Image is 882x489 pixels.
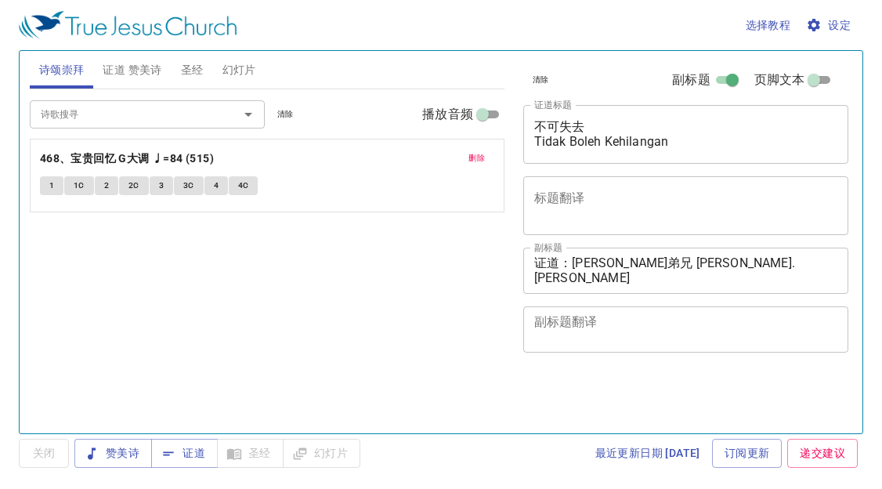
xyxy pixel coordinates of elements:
[74,179,85,193] span: 1C
[87,444,139,463] span: 赞美诗
[19,11,237,39] img: True Jesus Church
[181,60,204,80] span: 圣经
[150,176,173,195] button: 3
[754,71,805,89] span: 页脚文本
[164,444,205,463] span: 证道
[809,16,851,35] span: 设定
[277,107,294,121] span: 清除
[119,176,149,195] button: 2C
[739,11,797,40] button: 选择教程
[268,105,303,124] button: 清除
[422,105,473,124] span: 播放音频
[183,179,194,193] span: 3C
[40,149,214,168] b: 468、宝贵回忆 G大调 ♩=84 (515)
[533,73,549,87] span: 清除
[40,176,63,195] button: 1
[95,176,118,195] button: 2
[222,60,256,80] span: 幻灯片
[534,255,838,285] textarea: 证道：[PERSON_NAME]弟兄 [PERSON_NAME]. [PERSON_NAME] 翻译：[PERSON_NAME] [PERSON_NAME]. Tseu Set Nee
[204,176,228,195] button: 4
[40,149,217,168] button: 468、宝贵回忆 G大调 ♩=84 (515)
[803,11,857,40] button: 设定
[151,439,218,468] button: 证道
[103,60,161,80] span: 证道 赞美诗
[534,119,838,149] textarea: 不可失去 Tidak Boleh Kehilangan
[64,176,94,195] button: 1C
[468,151,485,165] span: 删除
[39,60,85,80] span: 诗颂崇拜
[800,444,845,463] span: 递交建议
[672,71,710,89] span: 副标题
[49,179,54,193] span: 1
[595,444,700,463] span: 最近更新日期 [DATE]
[229,176,258,195] button: 4C
[523,71,558,89] button: 清除
[128,179,139,193] span: 2C
[214,179,219,193] span: 4
[746,16,791,35] span: 选择教程
[159,179,164,193] span: 3
[459,149,494,168] button: 删除
[74,439,152,468] button: 赞美诗
[104,179,109,193] span: 2
[174,176,204,195] button: 3C
[237,103,259,125] button: Open
[787,439,858,468] a: 递交建议
[589,439,707,468] a: 最近更新日期 [DATE]
[238,179,249,193] span: 4C
[712,439,783,468] a: 订阅更新
[725,444,770,463] span: 订阅更新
